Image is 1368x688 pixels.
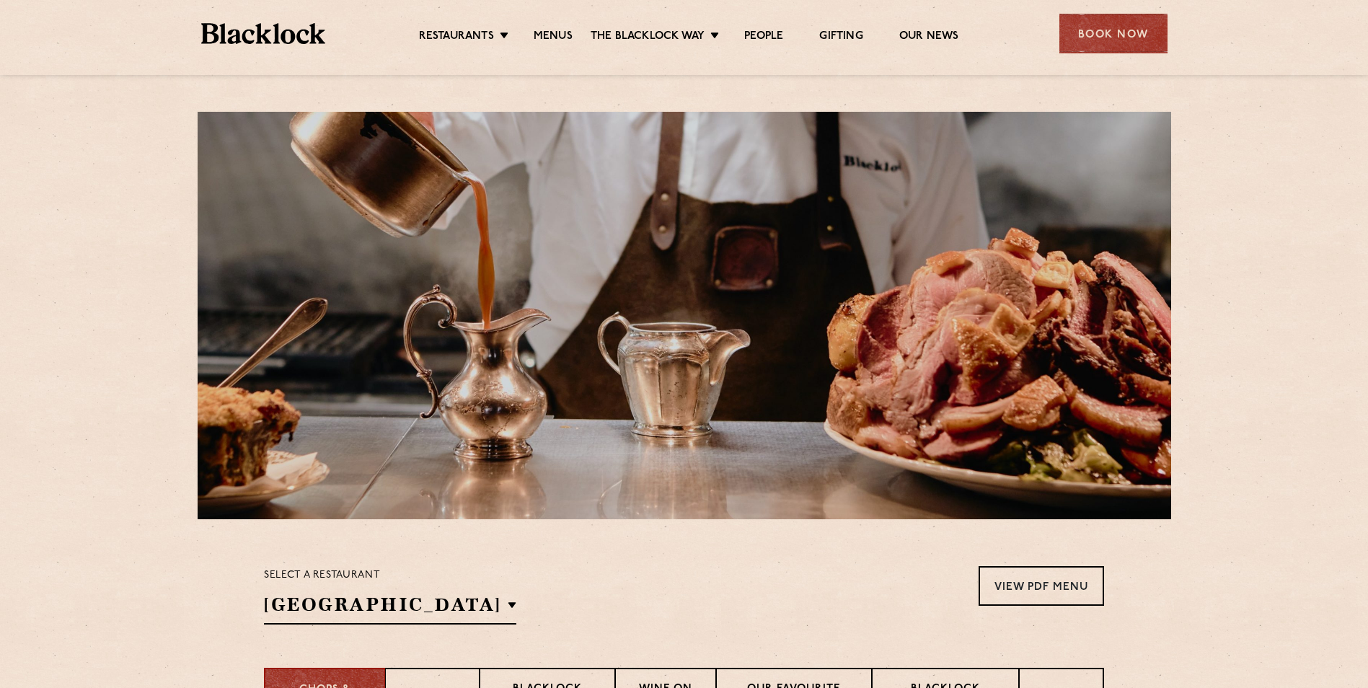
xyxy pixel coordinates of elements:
[1059,14,1168,53] div: Book Now
[899,30,959,45] a: Our News
[201,23,326,44] img: BL_Textured_Logo-footer-cropped.svg
[744,30,783,45] a: People
[591,30,705,45] a: The Blacklock Way
[419,30,494,45] a: Restaurants
[534,30,573,45] a: Menus
[979,566,1104,606] a: View PDF Menu
[264,566,516,585] p: Select a restaurant
[819,30,862,45] a: Gifting
[264,592,516,625] h2: [GEOGRAPHIC_DATA]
